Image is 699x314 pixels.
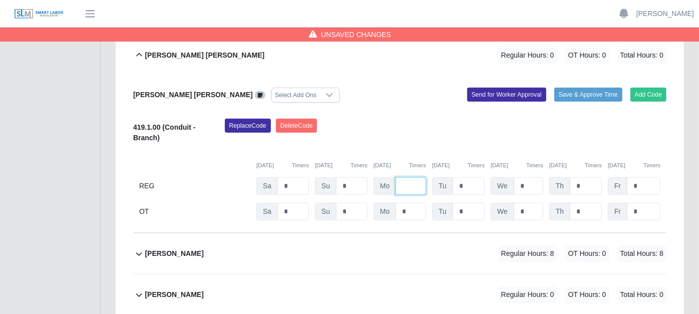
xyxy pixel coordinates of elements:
[549,203,570,220] span: Th
[315,161,368,170] div: [DATE]
[498,286,557,303] span: Regular Hours: 0
[491,177,514,195] span: We
[225,119,271,133] button: ReplaceCode
[468,161,485,170] button: Timers
[608,177,627,195] span: Fr
[133,123,195,142] b: 419.1.00 (Conduit - Branch)
[315,203,336,220] span: Su
[139,203,250,220] div: OT
[565,245,609,262] span: OT Hours: 0
[467,88,546,102] button: Send for Worker Approval
[133,91,253,99] b: [PERSON_NAME] [PERSON_NAME]
[554,88,622,102] button: Save & Approve Time
[617,245,666,262] span: Total Hours: 8
[292,161,309,170] button: Timers
[491,161,543,170] div: [DATE]
[321,30,391,40] span: Unsaved Changes
[145,289,203,300] b: [PERSON_NAME]
[133,233,666,274] button: [PERSON_NAME] Regular Hours: 8 OT Hours: 0 Total Hours: 8
[617,47,666,64] span: Total Hours: 0
[617,286,666,303] span: Total Hours: 0
[409,161,426,170] button: Timers
[374,161,426,170] div: [DATE]
[255,91,266,99] a: View/Edit Notes
[432,203,453,220] span: Tu
[630,88,667,102] button: Add Code
[498,245,557,262] span: Regular Hours: 8
[491,203,514,220] span: We
[133,35,666,76] button: [PERSON_NAME] [PERSON_NAME] Regular Hours: 0 OT Hours: 0 Total Hours: 0
[643,161,660,170] button: Timers
[526,161,543,170] button: Timers
[498,47,557,64] span: Regular Hours: 0
[315,177,336,195] span: Su
[636,9,694,19] a: [PERSON_NAME]
[585,161,602,170] button: Timers
[256,161,309,170] div: [DATE]
[256,177,278,195] span: Sa
[374,203,396,220] span: Mo
[276,119,317,133] button: DeleteCode
[256,203,278,220] span: Sa
[374,177,396,195] span: Mo
[272,88,319,102] div: Select Add Ons
[139,177,250,195] div: REG
[145,248,203,259] b: [PERSON_NAME]
[549,161,602,170] div: [DATE]
[608,161,660,170] div: [DATE]
[432,161,485,170] div: [DATE]
[351,161,368,170] button: Timers
[565,286,609,303] span: OT Hours: 0
[549,177,570,195] span: Th
[608,203,627,220] span: Fr
[565,47,609,64] span: OT Hours: 0
[432,177,453,195] span: Tu
[145,50,264,61] b: [PERSON_NAME] [PERSON_NAME]
[14,9,64,20] img: SLM Logo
